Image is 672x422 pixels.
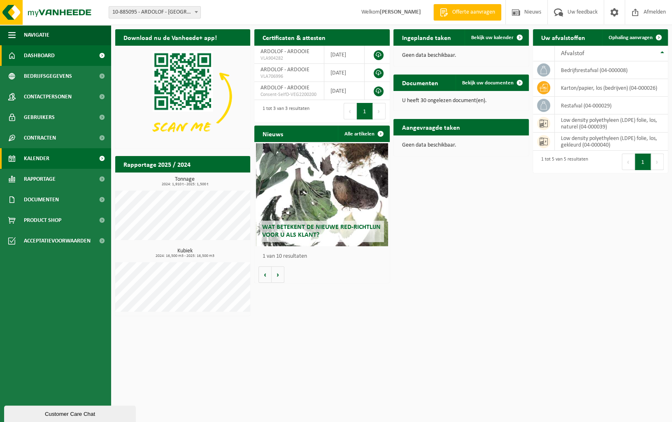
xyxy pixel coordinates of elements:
[393,29,459,45] h2: Ingeplande taken
[609,35,653,40] span: Ophaling aanvragen
[115,46,250,147] img: Download de VHEPlus App
[24,107,55,128] span: Gebruikers
[456,75,528,91] a: Bekijk uw documenten
[533,29,593,45] h2: Uw afvalstoffen
[561,50,584,57] span: Afvalstof
[119,248,250,258] h3: Kubiek
[622,154,635,170] button: Previous
[109,7,200,18] span: 10-885095 - ARDOLOF - ARDOOIE
[24,45,55,66] span: Dashboard
[24,128,56,148] span: Contracten
[24,169,56,189] span: Rapportage
[338,126,389,142] a: Alle artikelen
[465,29,528,46] a: Bekijk uw kalender
[24,231,91,251] span: Acceptatievoorwaarden
[555,97,668,114] td: restafval (04-000029)
[24,66,72,86] span: Bedrijfsgegevens
[260,55,318,62] span: VLA904282
[393,75,446,91] h2: Documenten
[24,148,49,169] span: Kalender
[260,49,309,55] span: ARDOLOF - ARDOOIE
[260,85,309,91] span: ARDOLOF - ARDOOIE
[24,210,61,231] span: Product Shop
[260,67,309,73] span: ARDOLOF - ARDOOIE
[635,154,651,170] button: 1
[119,254,250,258] span: 2024: 16,500 m3 - 2025: 16,500 m3
[393,119,468,135] h2: Aangevraagde taken
[119,177,250,187] h3: Tonnage
[258,102,309,120] div: 1 tot 3 van 3 resultaten
[260,73,318,80] span: VLA706996
[109,6,201,19] span: 10-885095 - ARDOLOF - ARDOOIE
[256,143,388,246] a: Wat betekent de nieuwe RED-richtlijn voor u als klant?
[324,82,365,100] td: [DATE]
[254,126,291,142] h2: Nieuws
[462,80,514,86] span: Bekijk uw documenten
[258,266,272,283] button: Vorige
[24,86,72,107] span: Contactpersonen
[555,114,668,133] td: low density polyethyleen (LDPE) folie, los, naturel (04-000039)
[402,98,520,104] p: U heeft 30 ongelezen document(en).
[260,91,318,98] span: Consent-SelfD-VEG2200200
[450,8,497,16] span: Offerte aanvragen
[272,266,284,283] button: Volgende
[555,61,668,79] td: bedrijfsrestafval (04-000008)
[189,172,249,189] a: Bekijk rapportage
[402,142,520,148] p: Geen data beschikbaar.
[24,25,49,45] span: Navigatie
[115,29,225,45] h2: Download nu de Vanheede+ app!
[344,103,357,119] button: Previous
[555,79,668,97] td: karton/papier, los (bedrijven) (04-000026)
[380,9,421,15] strong: [PERSON_NAME]
[602,29,667,46] a: Ophaling aanvragen
[433,4,501,21] a: Offerte aanvragen
[324,46,365,64] td: [DATE]
[537,153,588,171] div: 1 tot 5 van 5 resultaten
[471,35,514,40] span: Bekijk uw kalender
[555,133,668,151] td: low density polyethyleen (LDPE) folie, los, gekleurd (04-000040)
[24,189,59,210] span: Documenten
[119,182,250,187] span: 2024: 1,910 t - 2025: 1,500 t
[324,64,365,82] td: [DATE]
[115,156,199,172] h2: Rapportage 2025 / 2024
[357,103,373,119] button: 1
[254,29,334,45] h2: Certificaten & attesten
[262,224,381,238] span: Wat betekent de nieuwe RED-richtlijn voor u als klant?
[402,53,520,58] p: Geen data beschikbaar.
[263,254,385,259] p: 1 van 10 resultaten
[4,404,137,422] iframe: chat widget
[373,103,386,119] button: Next
[651,154,664,170] button: Next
